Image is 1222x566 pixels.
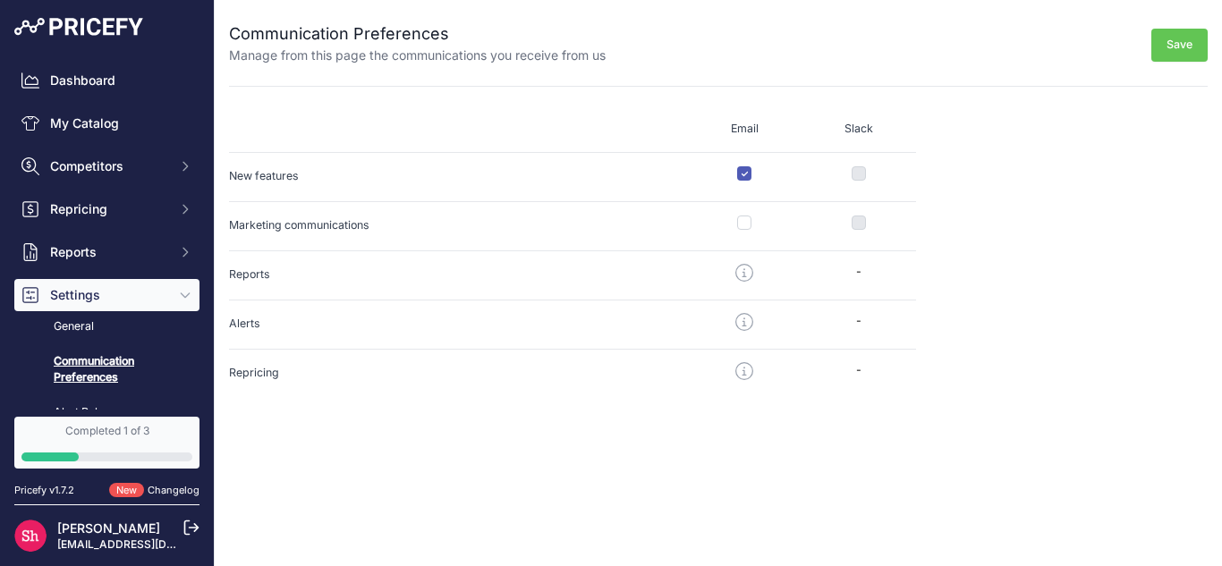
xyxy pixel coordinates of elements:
[229,362,687,384] p: Repricing
[14,18,143,36] img: Pricefy Logo
[21,424,192,438] div: Completed 1 of 3
[687,121,802,138] p: Email
[57,537,244,551] a: [EMAIL_ADDRESS][DOMAIN_NAME]
[802,313,916,330] div: -
[57,520,160,536] a: [PERSON_NAME]
[14,483,74,498] div: Pricefy v1.7.2
[14,417,199,469] a: Completed 1 of 3
[14,236,199,268] button: Reports
[802,362,916,379] div: -
[14,193,199,225] button: Repricing
[109,483,144,498] span: New
[50,157,167,175] span: Competitors
[148,484,199,496] a: Changelog
[229,165,687,187] p: New features
[14,346,199,393] a: Communication Preferences
[14,150,199,182] button: Competitors
[14,311,199,342] a: General
[229,46,606,64] p: Manage from this page the communications you receive from us
[1151,29,1208,62] button: Save
[14,64,199,97] a: Dashboard
[229,215,687,236] p: Marketing communications
[50,243,167,261] span: Reports
[50,286,167,304] span: Settings
[50,200,167,218] span: Repricing
[14,279,199,311] button: Settings
[229,21,606,46] h2: Communication Preferences
[14,107,199,139] a: My Catalog
[229,313,687,334] p: Alerts
[14,397,199,428] a: Alert Rules
[229,264,687,285] p: Reports
[802,121,916,138] p: Slack
[802,264,916,281] div: -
